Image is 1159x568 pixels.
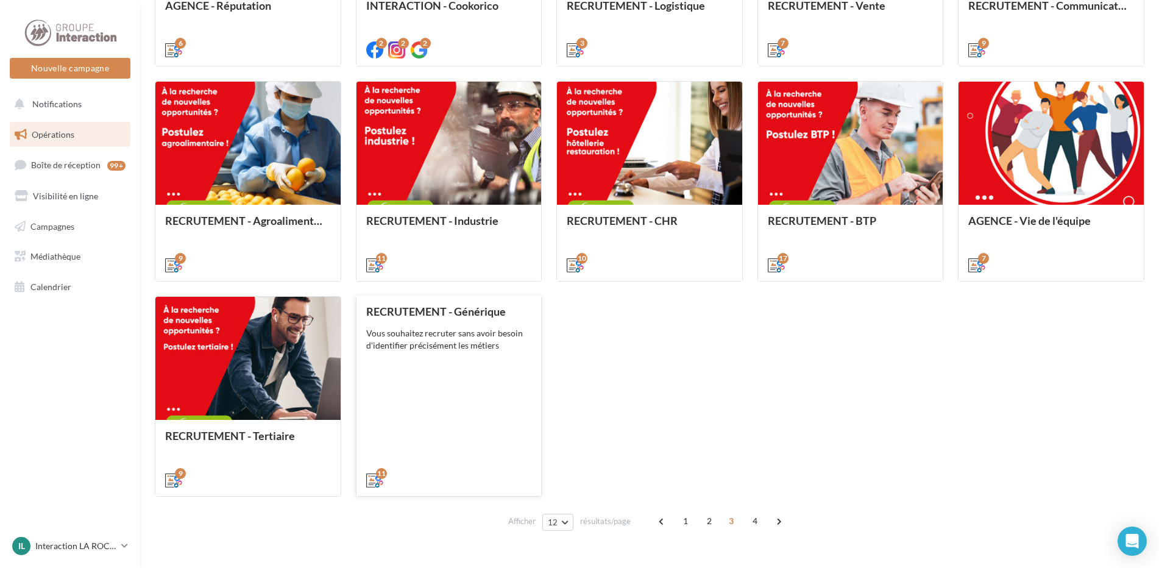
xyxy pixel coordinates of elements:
[576,38,587,49] div: 3
[10,534,130,558] a: IL Interaction LA ROCHE SUR YON
[745,511,765,531] span: 4
[978,253,989,264] div: 7
[721,511,741,531] span: 3
[768,215,934,239] div: RECRUTEMENT - BTP
[366,327,532,352] div: Vous souhaitez recruter sans avoir besoin d'identifier précisément les métiers
[7,183,133,209] a: Visibilité en ligne
[366,215,532,239] div: RECRUTEMENT - Industrie
[576,253,587,264] div: 10
[376,253,387,264] div: 11
[33,191,98,201] span: Visibilité en ligne
[676,511,695,531] span: 1
[1118,527,1147,556] div: Open Intercom Messenger
[778,38,789,49] div: 7
[7,214,133,240] a: Campagnes
[542,514,573,531] button: 12
[978,38,989,49] div: 9
[7,91,128,117] button: Notifications
[420,38,431,49] div: 2
[508,516,536,527] span: Afficher
[968,215,1134,239] div: AGENCE - Vie de l'équipe
[32,99,82,109] span: Notifications
[175,253,186,264] div: 9
[30,251,80,261] span: Médiathèque
[10,58,130,79] button: Nouvelle campagne
[165,215,331,239] div: RECRUTEMENT - Agroalimentaire
[32,129,74,140] span: Opérations
[7,274,133,300] a: Calendrier
[567,215,732,239] div: RECRUTEMENT - CHR
[31,160,101,170] span: Boîte de réception
[548,517,558,527] span: 12
[7,244,133,269] a: Médiathèque
[165,430,331,454] div: RECRUTEMENT - Tertiaire
[175,468,186,479] div: 9
[30,282,71,292] span: Calendrier
[398,38,409,49] div: 2
[35,540,116,552] p: Interaction LA ROCHE SUR YON
[366,305,532,318] div: RECRUTEMENT - Générique
[7,152,133,178] a: Boîte de réception99+
[376,38,387,49] div: 2
[7,122,133,147] a: Opérations
[778,253,789,264] div: 17
[175,38,186,49] div: 6
[376,468,387,479] div: 11
[107,161,126,171] div: 99+
[700,511,719,531] span: 2
[580,516,631,527] span: résultats/page
[30,221,74,231] span: Campagnes
[18,540,25,552] span: IL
